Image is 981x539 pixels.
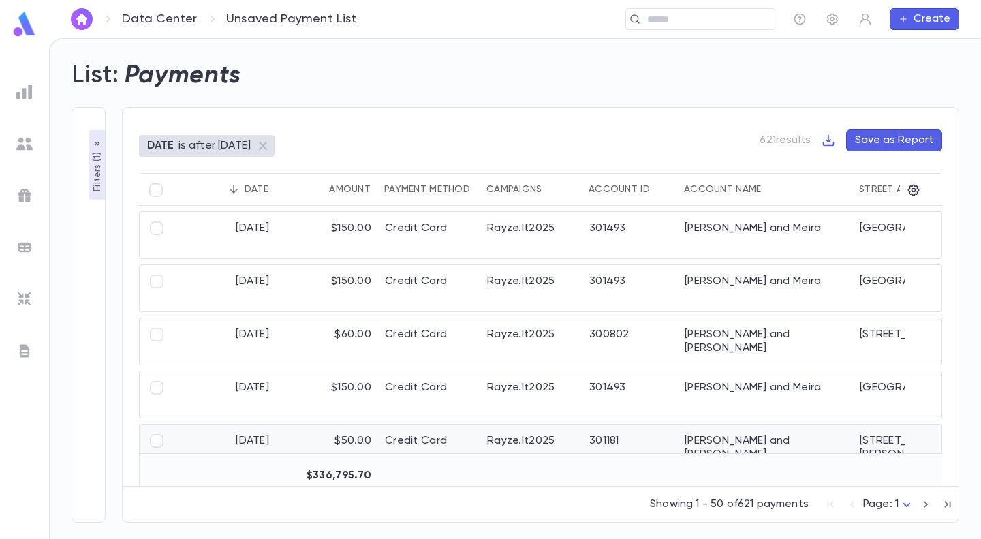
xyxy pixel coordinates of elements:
div: [DATE] [174,371,276,418]
p: Filters ( 1 ) [91,149,104,191]
div: Rayze.It2025 [480,318,582,365]
a: Data Center [122,12,197,27]
div: Credit Card [378,425,480,471]
div: 301493 [582,265,678,311]
div: 301493 [582,212,678,258]
div: Credit Card [378,212,480,258]
div: [DATE] [174,212,276,258]
div: [DATE] [174,425,276,471]
div: Rayze.It2025 [480,371,582,418]
div: Page: 1 [863,494,915,515]
div: $336,795.70 [276,459,378,492]
div: Credit Card [378,318,480,365]
img: reports_grey.c525e4749d1bce6a11f5fe2a8de1b229.svg [16,84,33,100]
p: 621 results [760,134,811,147]
div: [PERSON_NAME] and [PERSON_NAME] [678,318,853,365]
div: $50.00 [276,425,378,471]
img: logo [11,11,38,37]
img: batches_grey.339ca447c9d9533ef1741baa751efc33.svg [16,239,33,256]
div: Account Name [684,184,761,195]
div: Campaigns [486,184,542,195]
div: [PERSON_NAME] and Meira [678,212,853,258]
div: DATEis after [DATE] [139,135,275,157]
div: Account ID [589,184,650,195]
p: is after [DATE] [178,139,251,153]
button: Save as Report [846,129,942,151]
button: Sort [223,179,245,200]
div: $150.00 [276,371,378,418]
p: DATE [147,139,174,153]
div: Amount [329,184,371,195]
div: 300802 [582,318,678,365]
span: Page: 1 [863,499,899,510]
img: imports_grey.530a8a0e642e233f2baf0ef88e8c9fcb.svg [16,291,33,307]
div: [PERSON_NAME] and Meira [678,371,853,418]
div: Credit Card [378,371,480,418]
img: campaigns_grey.99e729a5f7ee94e3726e6486bddda8f1.svg [16,187,33,204]
div: Rayze.It2025 [480,212,582,258]
div: [PERSON_NAME] and Meira [678,265,853,311]
div: $150.00 [276,265,378,311]
img: letters_grey.7941b92b52307dd3b8a917253454ce1c.svg [16,343,33,359]
p: Unsaved Payment List [226,12,357,27]
button: Filters (1) [89,130,106,200]
p: Showing 1 - 50 of 621 payments [650,497,809,511]
img: students_grey.60c7aba0da46da39d6d829b817ac14fc.svg [16,136,33,152]
h2: Payments [125,61,241,91]
div: [DATE] [174,265,276,311]
div: [PERSON_NAME] and [PERSON_NAME] [678,425,853,471]
div: Rayze.It2025 [480,265,582,311]
div: Payment Method [384,184,470,195]
div: Date [245,184,268,195]
button: Create [890,8,959,30]
div: 301493 [582,371,678,418]
div: Street Address [859,184,939,195]
img: home_white.a664292cf8c1dea59945f0da9f25487c.svg [74,14,90,25]
div: 301181 [582,425,678,471]
div: $60.00 [276,318,378,365]
div: Rayze.It2025 [480,425,582,471]
div: Credit Card [378,265,480,311]
div: [DATE] [174,318,276,365]
div: $150.00 [276,212,378,258]
h2: List: [72,61,119,91]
